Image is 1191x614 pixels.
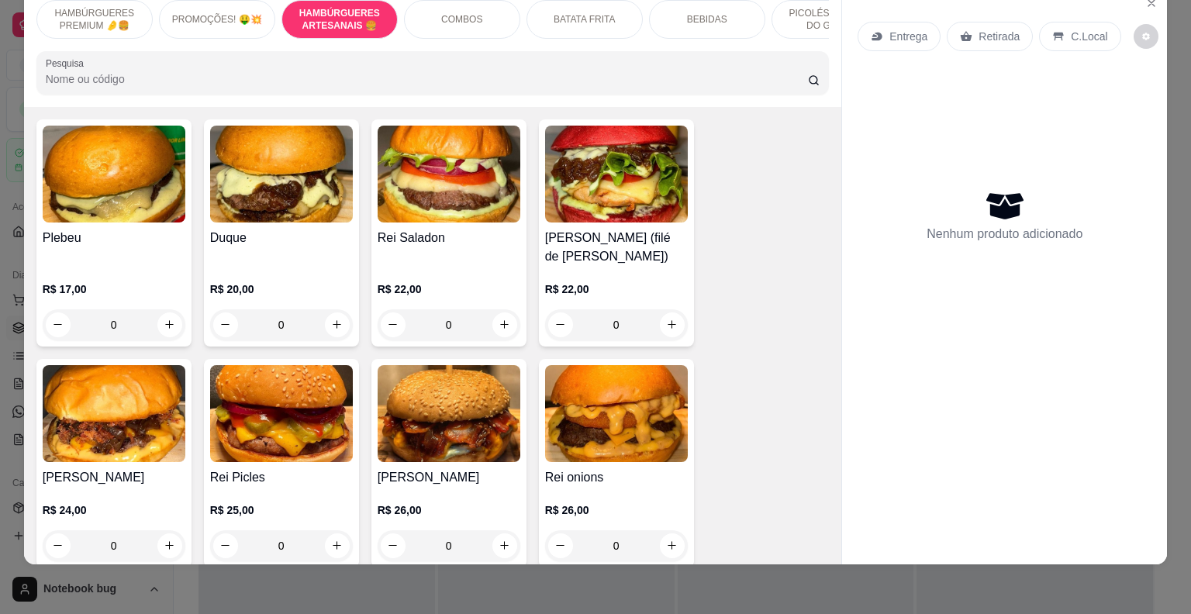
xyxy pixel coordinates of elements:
[378,468,520,487] h4: [PERSON_NAME]
[785,7,875,32] p: PICOLÉS FRUTOS DO GOIÁS
[50,7,140,32] p: HAMBÚRGUERES PREMIUM 🤌🍔
[210,468,353,487] h4: Rei Picles
[889,29,927,44] p: Entrega
[43,229,185,247] h4: Plebeu
[545,281,688,297] p: R$ 22,00
[441,13,482,26] p: COMBOS
[43,281,185,297] p: R$ 17,00
[927,225,1082,243] p: Nenhum produto adicionado
[210,229,353,247] h4: Duque
[545,468,688,487] h4: Rei onions
[979,29,1020,44] p: Retirada
[378,502,520,518] p: R$ 26,00
[46,71,808,87] input: Pesquisa
[554,13,616,26] p: BATATA FRITA
[545,126,688,222] img: product-image
[545,229,688,266] h4: [PERSON_NAME] (filé de [PERSON_NAME])
[545,365,688,462] img: product-image
[687,13,727,26] p: BEBIDAS
[545,502,688,518] p: R$ 26,00
[378,229,520,247] h4: Rei Saladon
[43,126,185,222] img: product-image
[210,126,353,222] img: product-image
[43,365,185,462] img: product-image
[46,57,89,70] label: Pesquisa
[295,7,385,32] p: HAMBÚRGUERES ARTESANAIS 🍔
[210,281,353,297] p: R$ 20,00
[1134,24,1158,49] button: decrease-product-quantity
[378,281,520,297] p: R$ 22,00
[210,502,353,518] p: R$ 25,00
[43,468,185,487] h4: [PERSON_NAME]
[210,365,353,462] img: product-image
[43,502,185,518] p: R$ 24,00
[378,126,520,222] img: product-image
[172,13,262,26] p: PROMOÇÕES! 🤑💥
[378,365,520,462] img: product-image
[1071,29,1107,44] p: C.Local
